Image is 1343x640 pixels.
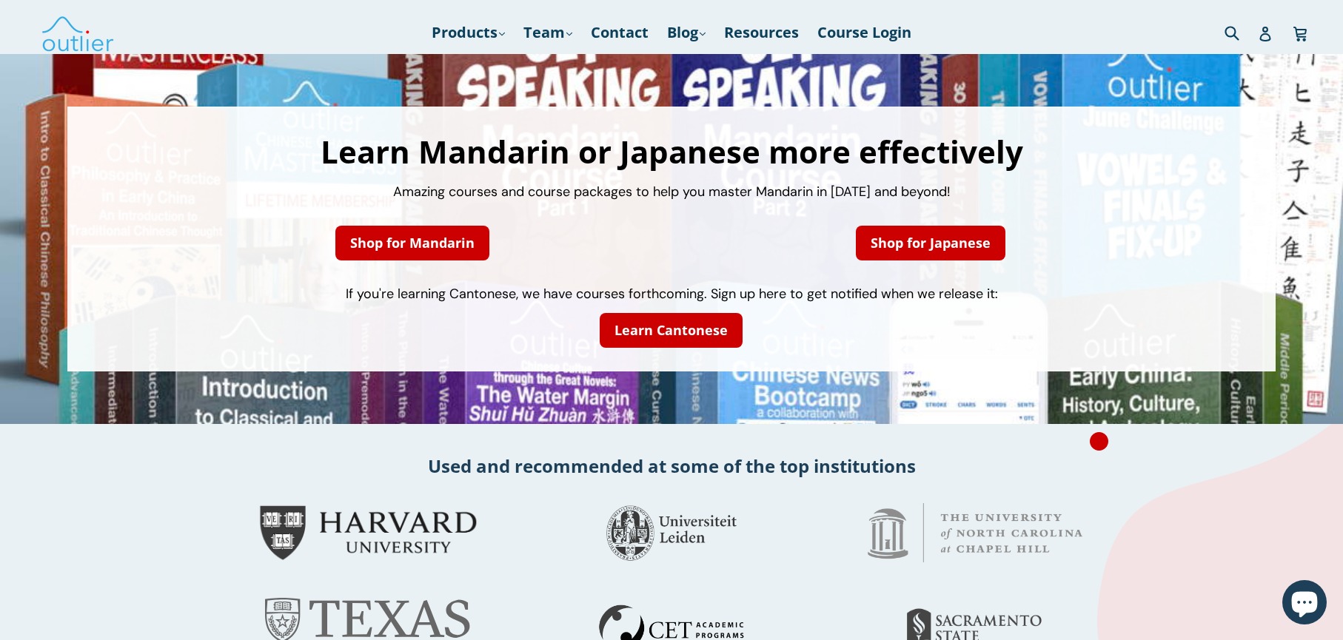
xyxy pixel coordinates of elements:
a: Blog [660,19,713,46]
span: Amazing courses and course packages to help you master Mandarin in [DATE] and beyond! [393,183,951,201]
a: Team [516,19,580,46]
span: If you're learning Cantonese, we have courses forthcoming. Sign up here to get notified when we r... [346,285,998,303]
a: Products [424,19,512,46]
inbox-online-store-chat: Shopify online store chat [1278,580,1331,628]
h1: Learn Mandarin or Japanese more effectively [82,136,1262,167]
a: Contact [583,19,656,46]
a: Shop for Mandarin [335,226,489,260]
a: Shop for Japanese [856,226,1005,260]
a: Resources [717,19,806,46]
img: Outlier Linguistics [41,11,115,54]
a: Learn Cantonese [600,313,743,348]
input: Search [1221,17,1262,47]
a: Course Login [810,19,919,46]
